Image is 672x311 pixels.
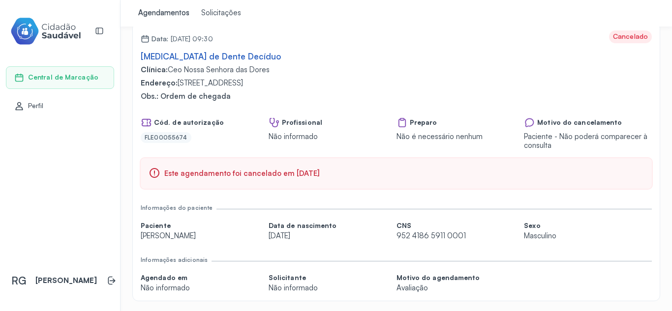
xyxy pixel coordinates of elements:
[269,222,337,230] p: Data de nascimento
[141,78,178,87] b: Endereço:
[138,8,189,18] div: Agendamentos
[10,16,81,47] img: cidadao-saudavel-filled-logo.svg
[141,274,205,282] p: Agendado em
[14,101,106,111] a: Perfil
[28,102,44,110] span: Perfil
[141,117,224,128] p: Cód. de autorização
[524,222,588,230] p: Sexo
[397,283,480,293] p: Avaliação
[397,231,466,241] p: 952 4186 5911 0001
[201,8,241,18] div: Solicitações
[164,169,320,178] span: Este agendamento foi cancelado em [DATE]
[141,204,213,211] div: Informações do paciente
[269,117,333,128] p: Profissional
[524,117,652,128] p: Motivo do cancelamento
[524,132,652,151] p: Paciente - Não poderá comparecer à consulta
[141,92,652,101] span: Obs.: Ordem de chegada
[397,222,466,230] p: CNS
[11,274,26,287] span: RG
[28,73,98,82] span: Central de Marcação
[397,117,483,128] p: Preparo
[397,274,480,282] p: Motivo do agendamento
[152,35,169,43] span: Data:
[141,30,213,43] div: [DATE] 09:30
[269,132,333,141] p: Não informado
[397,132,483,141] p: Não é necessário nenhum
[524,231,588,241] p: Masculino
[269,274,333,282] p: Solicitante
[141,283,205,293] p: Não informado
[269,283,333,293] p: Não informado
[613,32,648,41] div: Cancelado
[141,51,281,61] span: [MEDICAL_DATA] de Dente Decíduo
[141,79,652,88] p: [STREET_ADDRESS]
[141,256,208,263] div: Informações adicionais
[35,276,97,285] p: [PERSON_NAME]
[141,222,205,230] p: Paciente
[141,65,168,74] b: Clínica:
[269,231,337,241] p: [DATE]
[141,65,652,75] p: Ceo Nossa Senhora das Dores
[145,134,187,141] div: FLE00055674
[14,73,106,83] a: Central de Marcação
[141,231,205,241] p: [PERSON_NAME]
